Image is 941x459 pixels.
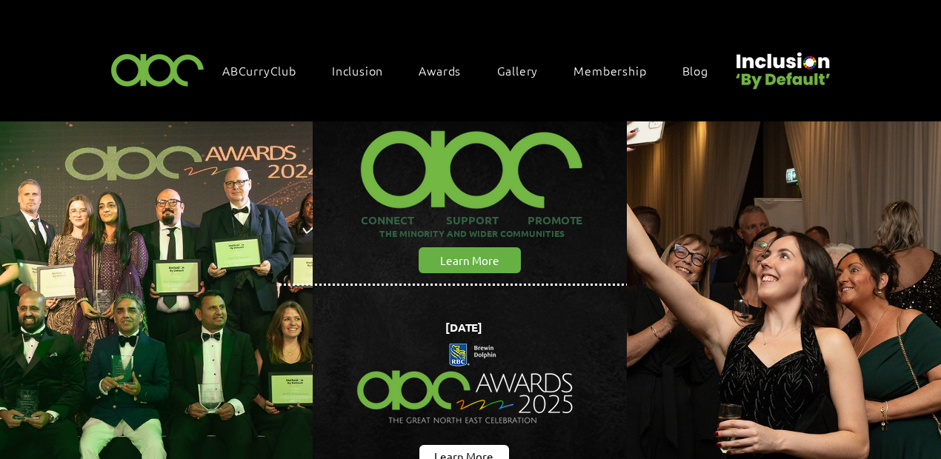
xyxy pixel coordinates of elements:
a: ABCurryClub [215,55,319,86]
a: Membership [566,55,668,86]
span: Inclusion [332,62,383,78]
img: ABC-Logo-Blank-Background-01-01-2.png [107,47,209,91]
a: Gallery [490,55,561,86]
span: Learn More [440,252,499,268]
a: Blog [675,55,731,86]
a: Learn More [419,247,521,273]
div: Awards [411,55,483,86]
span: Membership [573,62,646,78]
span: CONNECT SUPPORT PROMOTE [361,212,582,227]
nav: Site [215,55,731,86]
span: THE MINORITY AND WIDER COMMUNITIES [379,227,565,239]
span: [DATE] [445,320,482,335]
img: Northern Insights Double Pager Apr 2025.png [344,316,588,452]
span: Blog [682,62,708,78]
span: ABCurryClub [222,62,296,78]
div: Inclusion [325,55,405,86]
img: Untitled design (22).png [731,40,833,91]
span: Awards [419,62,461,78]
img: ABC-Logo-Blank-Background-01-01-2_edited.png [353,112,590,212]
span: Gallery [497,62,539,78]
